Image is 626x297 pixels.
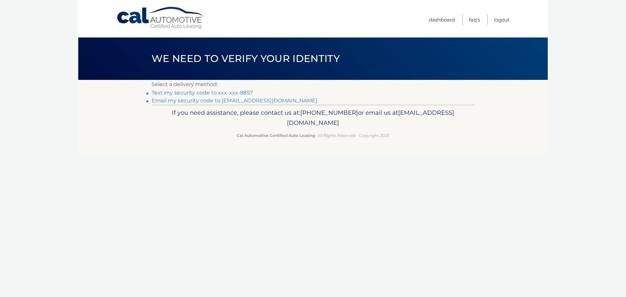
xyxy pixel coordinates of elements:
a: Cal Automotive [116,7,204,30]
p: If you need assistance, please contact us at: or email us at [156,108,470,128]
p: Select a delivery method: [152,80,474,89]
a: Logout [494,14,510,25]
a: Dashboard [429,14,455,25]
a: Email my security code to [EMAIL_ADDRESS][DOMAIN_NAME] [152,97,318,104]
a: FAQ's [469,14,480,25]
p: - All Rights Reserved - Copyright 2025 [156,132,470,139]
span: [PHONE_NUMBER] [300,109,358,116]
strong: Cal Automotive Certified Auto Leasing [237,133,315,138]
a: Text my security code to xxx-xxx-8857 [152,90,253,96]
span: We need to verify your identity [152,52,340,65]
